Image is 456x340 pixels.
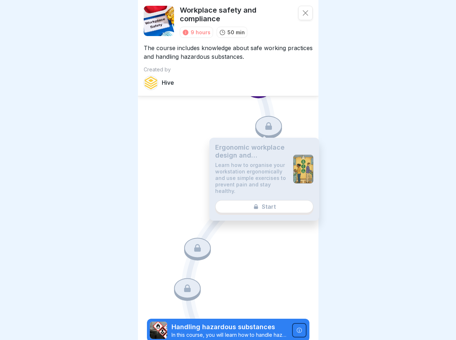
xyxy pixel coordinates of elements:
p: Hive [162,79,174,86]
p: Workplace safety and compliance [180,6,292,23]
p: Handling hazardous substances [171,322,288,332]
p: In this course, you will learn how to handle hazardous substances safely. You will find out what ... [171,332,288,338]
p: 50 min [227,28,245,36]
img: ro33qf0i8ndaw7nkfv0stvse.png [150,322,167,339]
p: Created by [144,67,313,73]
p: The course includes knowledge about safe working practices and handling hazardous substances. [144,38,313,61]
p: Ergonomic workplace design and prevention of muscle and joint complaints [215,143,287,159]
p: Learn how to organise your workstation ergonomically and use simple exercises to prevent pain and... [215,162,287,194]
div: 9 hours [191,28,210,36]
